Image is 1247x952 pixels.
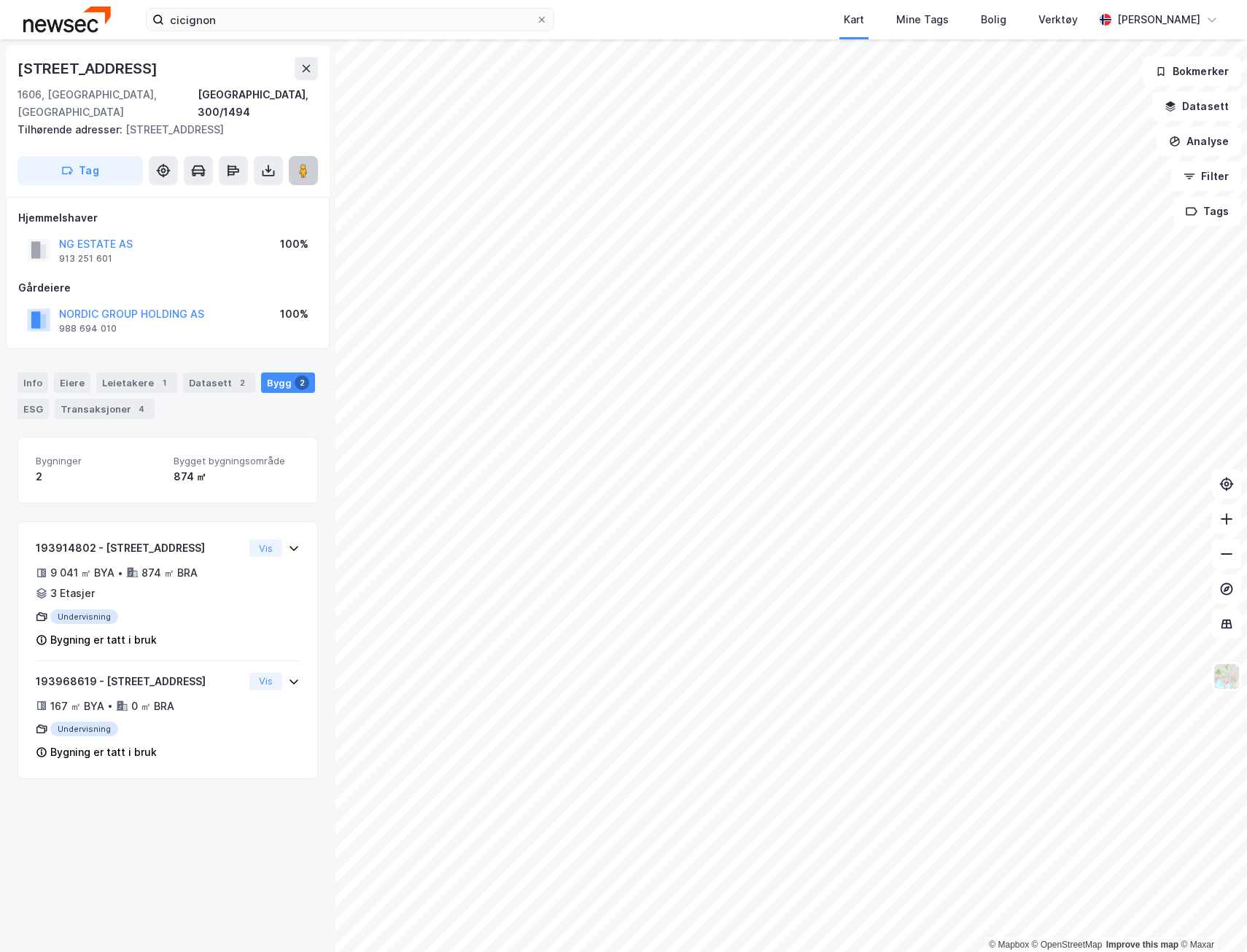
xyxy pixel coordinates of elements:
[164,9,536,31] input: Søk på adresse, matrikkel, gårdeiere, leietakere eller personer
[280,235,308,253] div: 100%
[55,399,155,419] div: Transaksjoner
[1157,127,1241,156] button: Analyse
[18,399,49,419] div: ESG
[1117,11,1200,28] div: [PERSON_NAME]
[1213,663,1240,690] img: Z
[96,372,177,393] div: Leietakere
[50,631,157,649] div: Bygning er tatt i bruk
[18,57,160,80] div: [STREET_ADDRESS]
[50,585,95,602] div: 3 Etasjer
[844,11,864,28] div: Kart
[59,253,112,265] div: 913 251 601
[1038,11,1078,28] div: Verktøy
[36,539,244,557] div: 193914802 - [STREET_ADDRESS]
[54,372,90,393] div: Eiere
[981,11,1006,28] div: Bolig
[141,564,198,582] div: 874 ㎡ BRA
[23,7,111,32] img: newsec-logo.f6e21ccffca1b3a03d2d.png
[249,673,282,690] button: Vis
[18,209,317,227] div: Hjemmelshaver
[1032,940,1103,950] a: OpenStreetMap
[50,698,104,715] div: 167 ㎡ BYA
[157,375,171,390] div: 1
[18,123,125,136] span: Tilhørende adresser:
[18,86,198,121] div: 1606, [GEOGRAPHIC_DATA], [GEOGRAPHIC_DATA]
[235,375,249,390] div: 2
[59,323,117,335] div: 988 694 010
[50,564,114,582] div: 9 041 ㎡ BYA
[36,673,244,690] div: 193968619 - [STREET_ADDRESS]
[18,279,317,297] div: Gårdeiere
[50,744,157,761] div: Bygning er tatt i bruk
[198,86,318,121] div: [GEOGRAPHIC_DATA], 300/1494
[989,940,1029,950] a: Mapbox
[117,567,123,579] div: •
[18,121,306,138] div: [STREET_ADDRESS]
[1152,92,1241,121] button: Datasett
[280,305,308,323] div: 100%
[896,11,949,28] div: Mine Tags
[36,468,162,485] div: 2
[174,468,300,485] div: 874 ㎡
[18,372,48,393] div: Info
[1174,882,1247,952] iframe: Chat Widget
[261,372,315,393] div: Bygg
[18,156,143,185] button: Tag
[1106,940,1178,950] a: Improve this map
[1173,197,1241,226] button: Tags
[134,402,149,416] div: 4
[1171,162,1241,191] button: Filter
[183,372,255,393] div: Datasett
[1143,57,1241,86] button: Bokmerker
[131,698,174,715] div: 0 ㎡ BRA
[249,539,282,557] button: Vis
[174,455,300,467] span: Bygget bygningsområde
[36,455,162,467] span: Bygninger
[1174,882,1247,952] div: Kontrollprogram for chat
[295,375,309,390] div: 2
[107,700,113,711] div: •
